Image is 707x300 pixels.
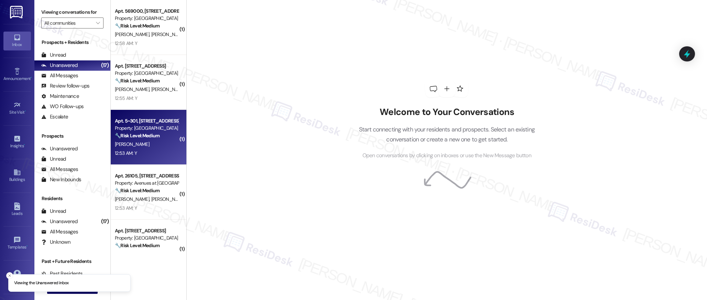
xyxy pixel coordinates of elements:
strong: 🔧 Risk Level: Medium [115,23,160,29]
div: All Messages [41,166,78,173]
div: Unread [41,51,66,59]
h2: Welcome to Your Conversations [348,107,545,118]
div: Unread [41,155,66,163]
p: Start connecting with your residents and prospects. Select an existing conversation or create a n... [348,125,545,144]
div: 12:53 AM: Y [115,150,137,156]
div: 12:58 AM: Y [115,40,137,46]
span: [PERSON_NAME] [151,86,185,92]
img: ResiDesk Logo [10,6,24,19]
div: Unanswered [41,62,78,69]
button: Close toast [6,272,13,279]
div: 12:53 AM: Y [115,205,137,211]
div: Apt. 569000, [STREET_ADDRESS] [115,8,178,15]
div: All Messages [41,72,78,79]
div: Apt. [STREET_ADDRESS] [115,62,178,70]
span: [PERSON_NAME] [115,141,149,147]
span: [PERSON_NAME] [115,196,151,202]
a: Insights • [3,133,31,151]
div: Unanswered [41,218,78,225]
div: (17) [99,216,110,227]
div: Property: [GEOGRAPHIC_DATA] [115,125,178,132]
strong: 🔧 Risk Level: Medium [115,78,160,84]
div: (17) [99,60,110,71]
span: [PERSON_NAME] [151,196,185,202]
div: Unknown [41,239,70,246]
a: Inbox [3,32,31,50]
span: Open conversations by clicking on inboxes or use the New Message button [362,151,531,160]
span: • [25,109,26,114]
div: Property: [GEOGRAPHIC_DATA] [115,70,178,77]
a: Buildings [3,166,31,185]
div: Apt. [STREET_ADDRESS] [115,227,178,234]
div: Past + Future Residents [34,258,110,265]
div: Unanswered [41,145,78,152]
div: Property: [GEOGRAPHIC_DATA] [115,15,178,22]
a: Templates • [3,234,31,253]
a: Leads [3,200,31,219]
span: [PERSON_NAME] [115,86,151,92]
div: Apt. 5~301, [STREET_ADDRESS][US_STATE] [115,117,178,125]
div: Escalate [41,113,68,120]
div: Residents [34,195,110,202]
i:  [96,20,100,26]
strong: 🔧 Risk Level: Medium [115,187,160,194]
div: Prospects + Residents [34,39,110,46]
span: • [31,75,32,80]
span: [PERSON_NAME] [115,31,151,37]
a: Account [3,268,31,286]
div: Review follow-ups [41,82,89,90]
span: • [24,142,25,147]
div: Property: [GEOGRAPHIC_DATA] [115,234,178,242]
div: 12:55 AM: Y [115,95,137,101]
label: Viewing conversations for [41,7,104,18]
a: Site Visit • [3,99,31,118]
div: All Messages [41,228,78,235]
span: [PERSON_NAME] [151,31,185,37]
span: [PERSON_NAME] [PERSON_NAME] [115,251,187,257]
div: Apt. 26105, [STREET_ADDRESS] [115,172,178,180]
input: All communities [44,18,93,28]
div: Prospects [34,132,110,140]
div: Maintenance [41,93,79,100]
strong: 🔧 Risk Level: Medium [115,242,160,249]
div: Unread [41,208,66,215]
div: New Inbounds [41,176,81,183]
strong: 🔧 Risk Level: Medium [115,132,160,139]
p: Viewing the Unanswered inbox [14,280,69,286]
div: WO Follow-ups [41,103,84,110]
span: • [26,244,28,249]
div: Property: Avenues at [GEOGRAPHIC_DATA] [115,180,178,187]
